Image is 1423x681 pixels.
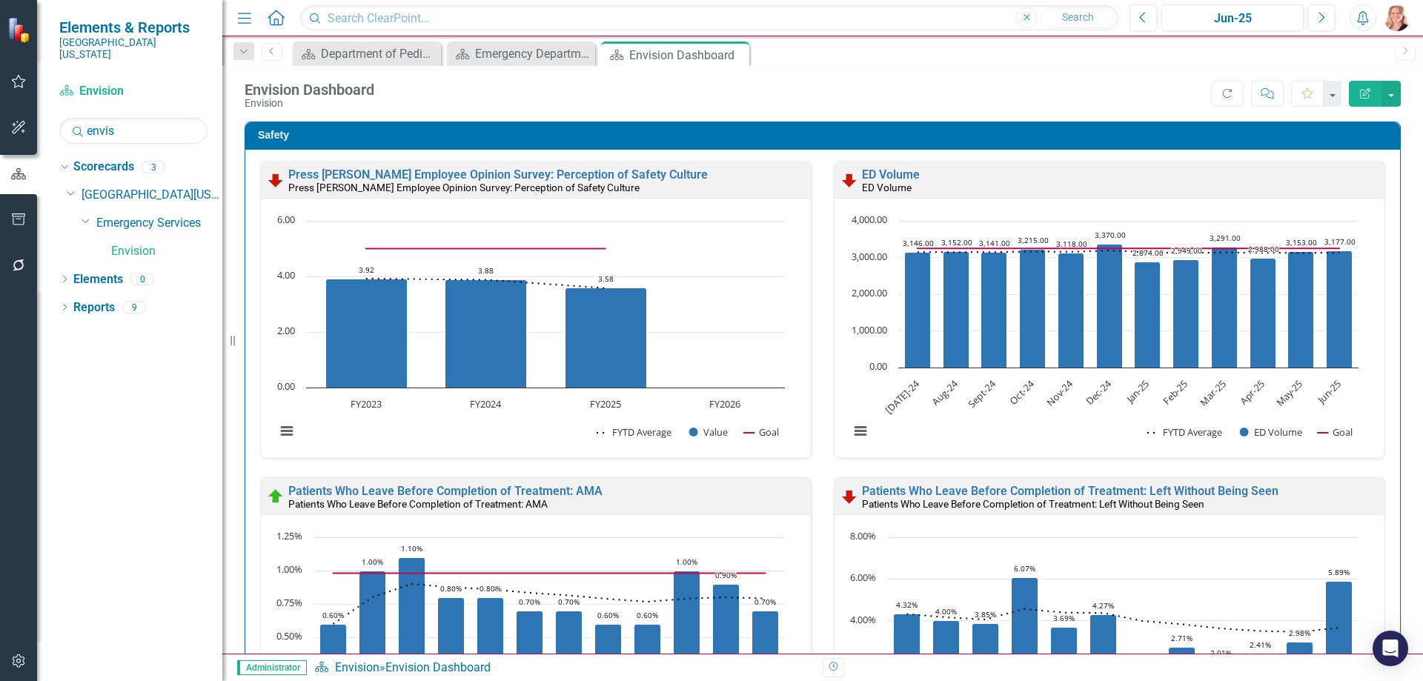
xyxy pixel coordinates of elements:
div: » [314,660,812,677]
text: Feb-25 [1160,377,1190,408]
text: 0.70% [558,597,580,607]
text: 4.00% [850,613,876,626]
input: Search Below... [59,118,208,144]
span: Administrator [237,660,307,675]
text: 3,152.00 [941,237,972,248]
div: Double-Click to Edit [260,161,812,459]
path: Apr-25, 2,988. ED Volume. [1250,258,1276,368]
div: Envision Dashboard [629,46,746,64]
text: 1,000.00 [852,323,887,336]
a: Envision [111,243,222,260]
text: FY2025 [590,397,621,411]
text: Aug-24 [929,376,961,408]
div: Double-Click to Edit [834,161,1385,459]
text: 1.25% [276,529,302,542]
span: Search [1062,11,1094,23]
text: 2.41% [1250,640,1271,650]
text: 0.80% [480,583,501,594]
text: FY2023 [351,397,382,411]
path: FY2023, 3.92. Value. [326,279,408,388]
div: Open Intercom Messenger [1373,631,1408,666]
text: 8.00% [850,529,876,542]
button: Search [1041,7,1115,28]
text: 0.70% [754,597,776,607]
a: Emergency Department Dashboard [451,44,591,63]
text: Apr-25 [1237,377,1267,407]
text: 4.27% [1092,600,1114,611]
img: Below Plan [840,488,858,505]
text: May-25 [1273,377,1305,409]
div: 9 [122,301,146,313]
text: 1.10% [401,543,422,554]
path: Mar-25, 3,291. ED Volume. [1212,247,1238,368]
text: 3.88 [478,265,494,276]
path: FY2024, 3.88. Value. [445,279,527,388]
a: Reports [73,299,115,316]
button: Show ED Volume [1240,425,1302,439]
g: Goal, series 3 of 3. Line with 12 data points. [915,245,1343,251]
text: 3,000.00 [852,250,887,263]
button: Jun-25 [1161,4,1304,31]
text: 0.60% [637,610,658,620]
img: On Target [267,488,285,505]
text: FY2026 [709,397,740,411]
a: Envision [59,83,208,100]
text: 3,146.00 [903,238,934,248]
a: Scorecards [73,159,134,176]
text: 1.00% [276,562,302,576]
text: Jun-25 [1313,377,1343,407]
text: 1.00% [676,557,697,567]
text: FY2024 [470,397,502,411]
text: 0.75% [276,596,302,609]
input: Search ClearPoint... [300,5,1118,31]
button: Show FYTD Average [597,425,673,439]
div: Chart. Highcharts interactive chart. [842,213,1377,454]
div: Envision [245,98,374,109]
path: Jul-24, 3,146. ED Volume. [905,252,931,368]
small: Press [PERSON_NAME] Employee Opinion Survey: Perception of Safety Culture [288,182,640,193]
text: 4.32% [896,599,918,610]
path: FY2025, 3.58. Value. [565,288,647,388]
g: Value, series 2 of 3. Bar series with 4 bars. [326,221,726,388]
img: Below Plan [840,171,858,189]
path: Aug-24, 3,152. ED Volume. [943,251,969,368]
div: Envision Dashboard [245,82,374,98]
text: 3,153.00 [1286,237,1317,248]
text: 6.07% [1014,563,1035,574]
a: Elements [73,271,123,288]
a: ED Volume [862,167,920,182]
a: Patients Who Leave Before Completion of Treatment: AMA [288,484,603,498]
small: Patients Who Leave Before Completion of Treatment: AMA [288,498,548,510]
button: Show FYTD Average [1147,425,1224,439]
text: 3,118.00 [1056,239,1087,249]
small: [GEOGRAPHIC_DATA][US_STATE] [59,36,208,61]
button: Show Goal [1318,425,1353,439]
img: ClearPoint Strategy [7,17,33,43]
text: 6.00% [850,571,876,584]
h3: Safety [258,130,1393,141]
text: 4.00 [277,268,295,282]
text: 2,000.00 [852,286,887,299]
div: Department of Pediatrics Dashboard [321,44,437,63]
path: May-25, 3,153. ED Volume. [1288,251,1314,368]
path: Feb-25, 2,949. ED Volume. [1173,259,1199,368]
div: Chart. Highcharts interactive chart. [268,213,803,454]
text: 4,000.00 [852,213,887,226]
text: 3.85% [975,609,996,619]
button: Show Goal [744,425,779,439]
path: Jan-25, 2,874. ED Volume. [1135,262,1161,368]
span: Elements & Reports [59,19,208,36]
text: 5.89% [1328,567,1350,577]
img: Tiffany LaCoste [1384,4,1410,31]
path: Oct-24, 3,215. ED Volume. [1020,249,1046,368]
div: 0 [130,273,154,285]
text: 6.00 [277,213,295,226]
text: 0.70% [519,597,540,607]
div: Jun-25 [1167,10,1298,27]
text: Jan-25 [1122,377,1152,407]
path: Jun-25, 3,177. ED Volume. [1327,250,1353,368]
text: 1.00% [362,557,383,567]
a: Department of Pediatrics Dashboard [296,44,437,63]
text: 2,949.00 [1171,245,1202,256]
